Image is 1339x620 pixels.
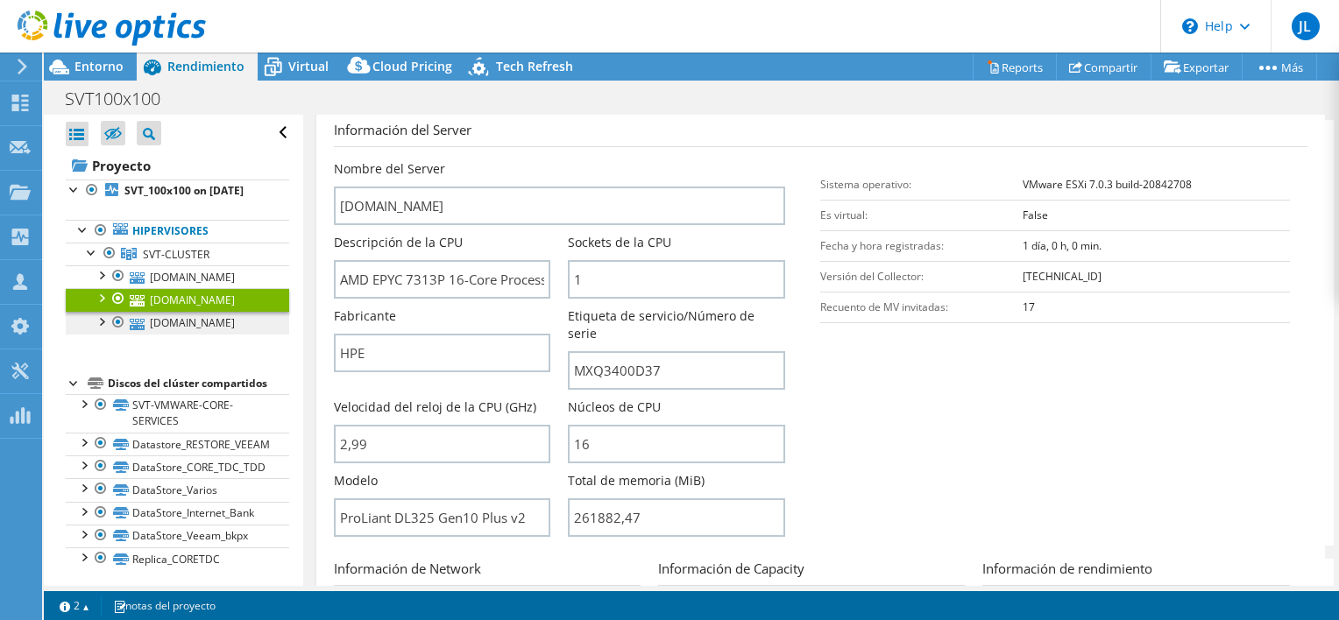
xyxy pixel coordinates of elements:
span: SVT-CLUSTER [143,247,209,262]
a: DataStore_Internet_Bank [66,502,289,525]
a: Hipervisores [66,220,289,243]
b: SVT_100x100 on [DATE] [124,183,244,198]
label: Total de memoria (MiB) [568,472,705,490]
span: Tech Refresh [496,58,573,74]
a: DataStore_CORE_TDC_TDD [66,455,289,478]
h3: Información de Network [334,559,641,586]
label: Sockets de la CPU [568,234,671,251]
td: Recuento de MV invitadas: [820,292,1023,322]
td: Fecha y hora registradas: [820,230,1023,261]
a: [DOMAIN_NAME] [66,265,289,288]
div: Discos del clúster compartidos [108,373,289,394]
h3: Información de Capacity [658,559,965,586]
span: Virtual [288,58,329,74]
a: notas del proyecto [101,595,228,616]
a: SVT-CLUSTER [66,243,289,265]
span: JL [1292,12,1320,40]
label: Velocidad del reloj de la CPU (GHz) [334,398,536,416]
span: Rendimiento [167,58,244,74]
a: Exportar [1151,53,1243,81]
svg: \n [1182,18,1198,34]
span: Entorno [74,58,124,74]
label: Fabricante [334,307,396,325]
b: VMware ESXi 7.0.3 build-20842708 [1023,177,1192,192]
a: Proyecto [66,151,289,180]
label: Nombre del Server [334,160,445,178]
td: Versión del Collector: [820,261,1023,292]
b: 1 día, 0 h, 0 min. [1023,238,1102,253]
a: Reports [973,53,1057,81]
a: DataStore_Veeam_bkpx [66,525,289,547]
a: Datastore_RESTORE_VEEAM [66,433,289,455]
h1: SVT100x100 [57,89,188,109]
b: [TECHNICAL_ID] [1023,269,1102,284]
a: Compartir [1056,53,1151,81]
b: False [1023,208,1048,222]
a: SVT_100x100 on [DATE] [66,180,289,202]
a: 2 [47,595,102,616]
h3: Información de rendimiento [982,559,1289,586]
span: Cloud Pricing [372,58,452,74]
td: Es virtual: [820,200,1023,230]
label: Descripción de la CPU [334,234,463,251]
b: 17 [1023,299,1035,314]
label: Modelo [334,472,378,490]
a: Replica_CORETDC [66,547,289,570]
td: Sistema operativo: [820,169,1023,200]
label: Etiqueta de servicio/Número de serie [568,307,785,342]
a: DataStore_Varios [66,478,289,501]
a: SVT-VMWARE-CORE-SERVICES [66,394,289,433]
a: Más [1242,53,1317,81]
label: Núcleos de CPU [568,398,661,416]
a: [DOMAIN_NAME] [66,312,289,335]
a: [DOMAIN_NAME] [66,288,289,311]
h3: Información del Server [334,120,1307,147]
